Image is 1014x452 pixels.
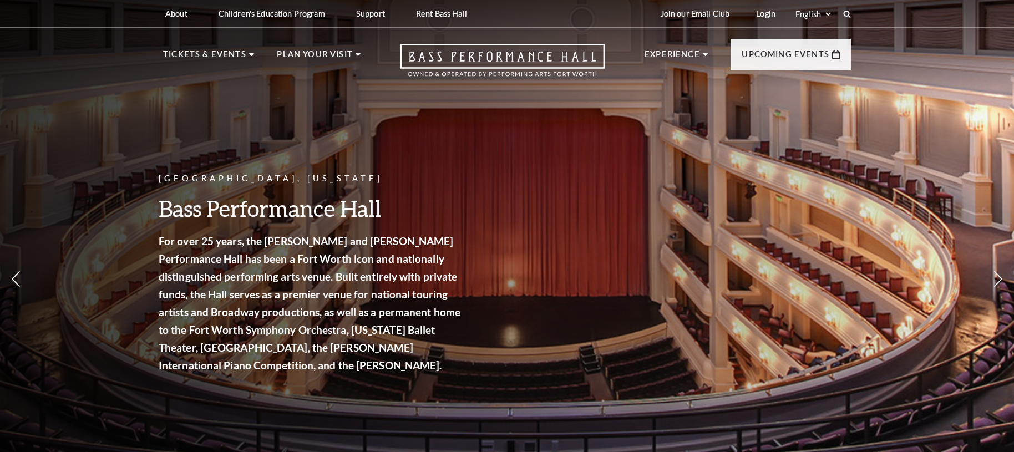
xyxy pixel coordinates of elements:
[219,9,325,18] p: Children's Education Program
[416,9,467,18] p: Rent Bass Hall
[277,48,353,68] p: Plan Your Visit
[163,48,246,68] p: Tickets & Events
[356,9,385,18] p: Support
[793,9,833,19] select: Select:
[159,172,464,186] p: [GEOGRAPHIC_DATA], [US_STATE]
[742,48,829,68] p: Upcoming Events
[645,48,700,68] p: Experience
[165,9,187,18] p: About
[159,235,460,372] strong: For over 25 years, the [PERSON_NAME] and [PERSON_NAME] Performance Hall has been a Fort Worth ico...
[159,194,464,222] h3: Bass Performance Hall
